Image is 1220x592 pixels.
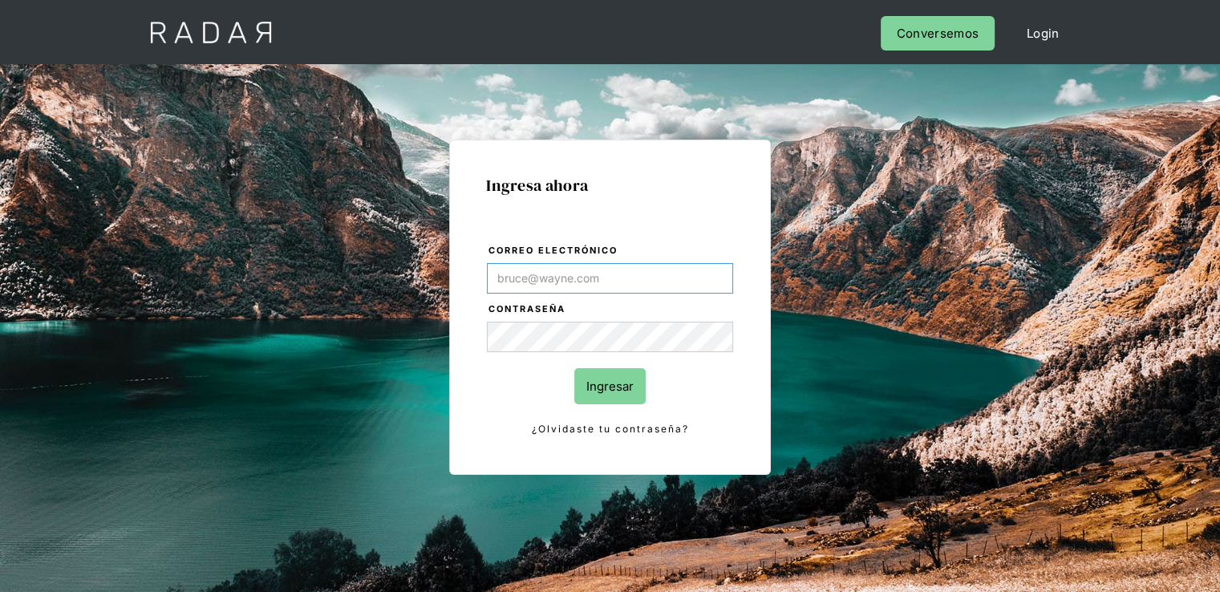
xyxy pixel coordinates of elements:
a: Conversemos [881,16,995,51]
a: ¿Olvidaste tu contraseña? [487,420,733,438]
label: Correo electrónico [488,243,733,259]
a: Login [1011,16,1076,51]
label: Contraseña [488,302,733,318]
form: Login Form [486,242,734,438]
h1: Ingresa ahora [486,176,734,194]
input: Ingresar [574,368,646,404]
input: bruce@wayne.com [487,263,733,294]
